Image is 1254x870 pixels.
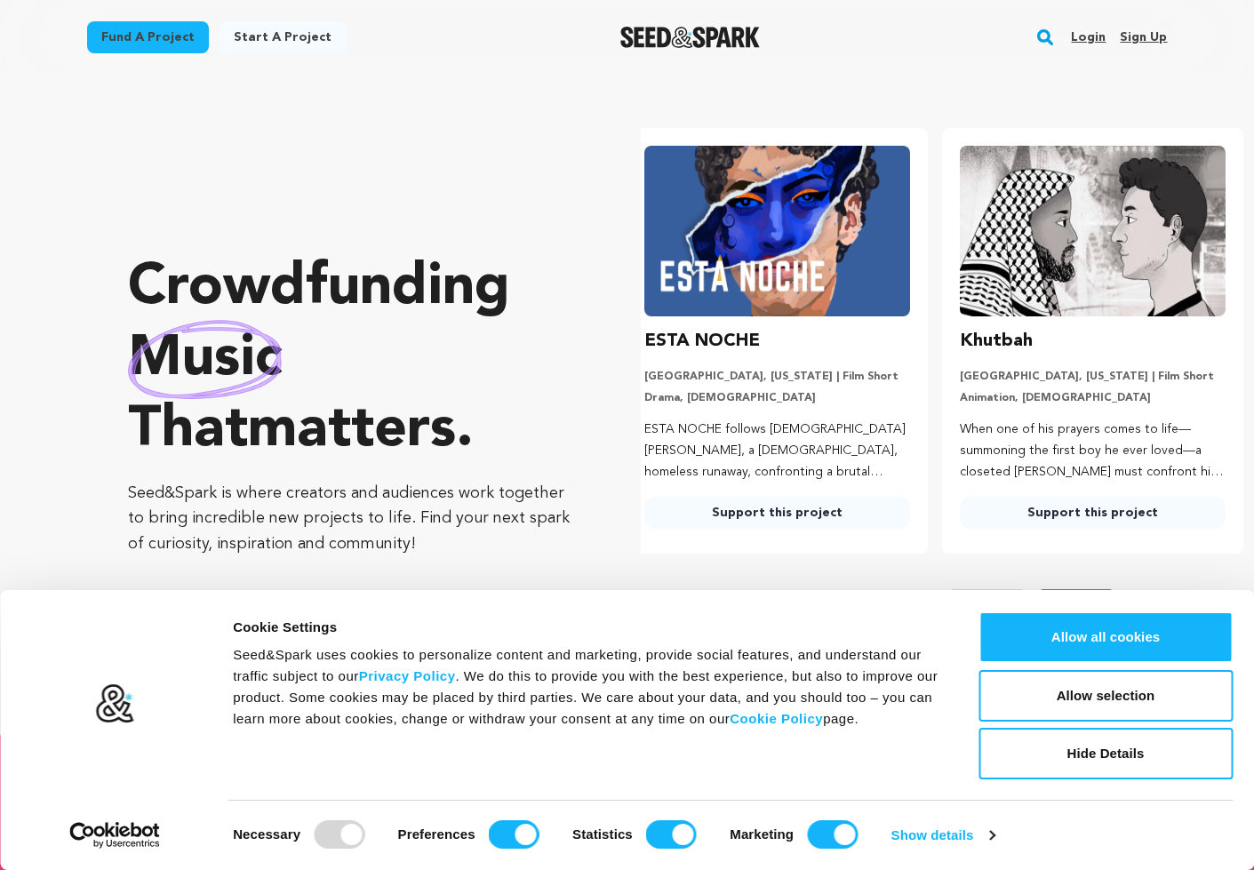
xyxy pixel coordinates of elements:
a: Seed&Spark Homepage [620,27,760,48]
span: matters [248,403,456,459]
div: Cookie Settings [233,617,939,638]
a: Usercentrics Cookiebot - opens in a new window [37,822,193,849]
a: Login [1071,23,1106,52]
p: When one of his prayers comes to life—summoning the first boy he ever loved—a closeted [PERSON_NA... [960,419,1226,483]
a: Privacy Policy [359,668,456,683]
p: Drama, [DEMOGRAPHIC_DATA] [644,391,910,405]
strong: Statistics [572,826,633,842]
legend: Consent Selection [232,813,233,814]
a: Fund a project [87,21,209,53]
button: Allow all cookies [978,611,1233,663]
button: Allow selection [978,670,1233,722]
p: ESTA NOCHE follows [DEMOGRAPHIC_DATA] [PERSON_NAME], a [DEMOGRAPHIC_DATA], homeless runaway, conf... [644,419,910,483]
a: Show details [891,822,994,849]
a: Sign up [1120,23,1167,52]
p: Seed&Spark is where creators and audiences work together to bring incredible new projects to life... [128,481,570,557]
p: [GEOGRAPHIC_DATA], [US_STATE] | Film Short [960,370,1226,384]
p: Crowdfunding that . [128,253,570,467]
strong: Preferences [398,826,475,842]
a: Cookie Policy [730,711,823,726]
img: logo [95,683,135,724]
img: ESTA NOCHE image [644,146,910,316]
h3: Khutbah [960,327,1033,355]
strong: Necessary [233,826,300,842]
h3: ESTA NOCHE [644,327,760,355]
img: hand sketched image [128,320,282,399]
p: [GEOGRAPHIC_DATA], [US_STATE] | Film Short [644,370,910,384]
div: Seed&Spark uses cookies to personalize content and marketing, provide social features, and unders... [233,644,939,730]
p: Animation, [DEMOGRAPHIC_DATA] [960,391,1226,405]
a: Support this project [960,497,1226,529]
strong: Marketing [730,826,794,842]
img: Seed&Spark Logo Dark Mode [620,27,760,48]
img: Khutbah image [960,146,1226,316]
a: Start a project [220,21,346,53]
button: Hide Details [978,728,1233,779]
a: Support this project [644,497,910,529]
